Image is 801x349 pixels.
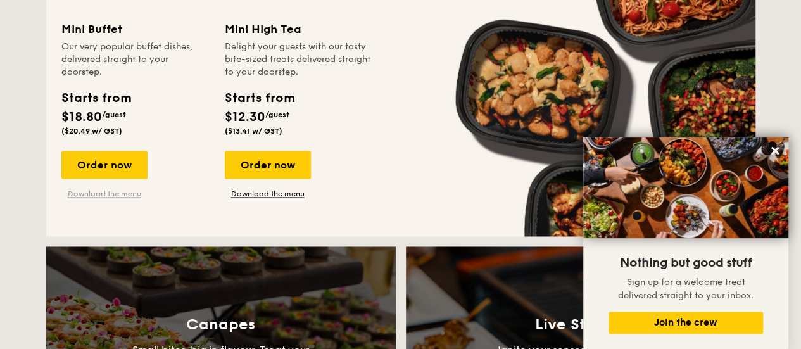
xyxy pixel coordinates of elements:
span: Nothing but good stuff [620,255,752,270]
img: DSC07876-Edit02-Large.jpeg [583,137,788,238]
span: ($13.41 w/ GST) [225,127,282,136]
a: Download the menu [61,189,148,199]
button: Close [765,141,785,161]
h3: Live Station [535,315,626,333]
span: Sign up for a welcome treat delivered straight to your inbox. [618,277,754,301]
h3: Canapes [186,315,255,333]
div: Order now [225,151,311,179]
a: Download the menu [225,189,311,199]
span: $18.80 [61,110,102,125]
span: $12.30 [225,110,265,125]
button: Join the crew [609,312,763,334]
div: Our very popular buffet dishes, delivered straight to your doorstep. [61,41,210,79]
div: Starts from [61,89,130,108]
span: /guest [265,110,289,119]
div: Order now [61,151,148,179]
div: Starts from [225,89,294,108]
span: ($20.49 w/ GST) [61,127,122,136]
div: Mini Buffet [61,20,210,38]
div: Delight your guests with our tasty bite-sized treats delivered straight to your doorstep. [225,41,373,79]
div: Mini High Tea [225,20,373,38]
span: /guest [102,110,126,119]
